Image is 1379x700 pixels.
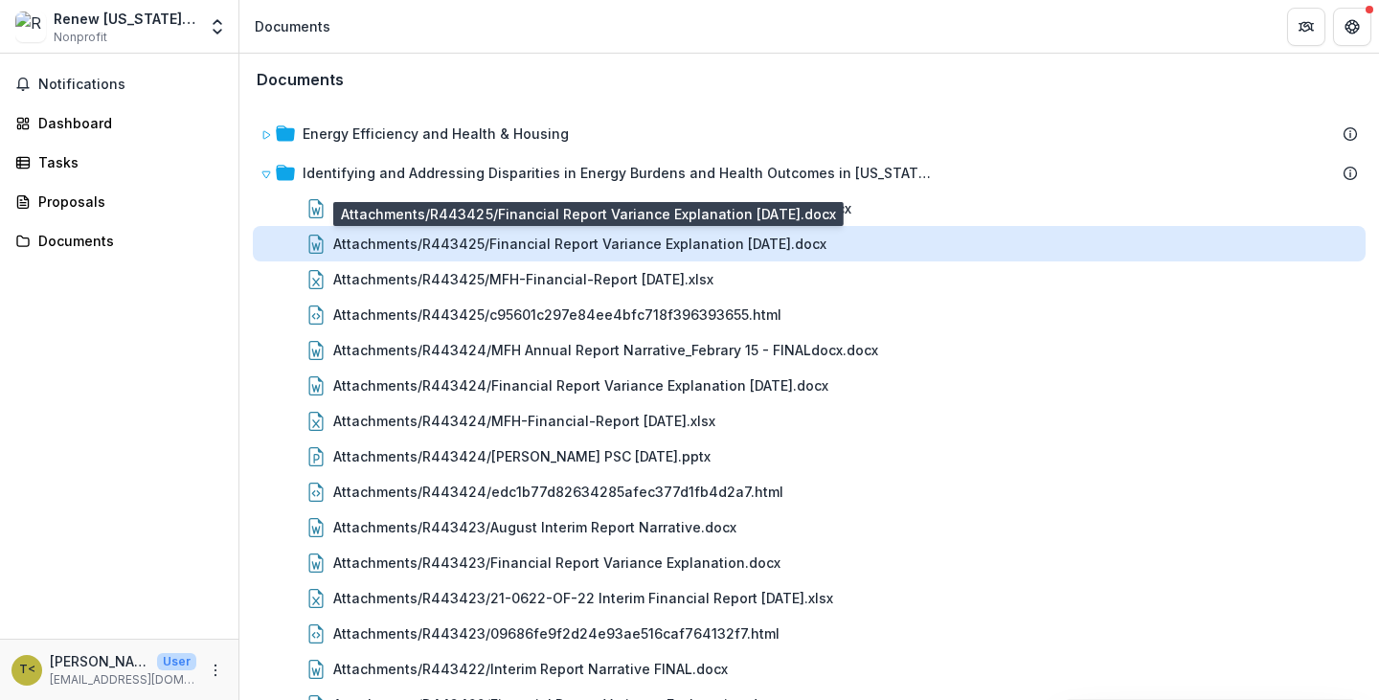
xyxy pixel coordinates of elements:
div: Attachments/R443424/MFH Annual Report Narrative_Febrary 15 - FINALdocx.docx [253,332,1366,368]
div: Attachments/R443423/Financial Report Variance Explanation.docx [333,553,780,573]
div: Attachments/R443425/c95601c297e84ee4bfc718f396393655.html [333,305,781,325]
div: Attachments/R443423/21-0622-OF-22 Interim Financial Report [DATE].xlsx [253,580,1366,616]
div: Attachments/R443425/c95601c297e84ee4bfc718f396393655.html [253,297,1366,332]
p: [PERSON_NAME] <[PERSON_NAME][EMAIL_ADDRESS][DOMAIN_NAME]> [50,651,149,671]
div: Identifying and Addressing Disparities in Energy Burdens and Health Outcomes in [US_STATE] Commun... [253,155,1366,191]
p: User [157,653,196,670]
div: Attachments/R443423/09686fe9f2d24e93ae516caf764132f7.html [333,623,780,644]
div: Documents [38,231,215,251]
div: Energy Efficiency and Health & Housing [253,116,1366,151]
div: Attachments/R443422/Interim Report Narrative FINAL.docx [253,651,1366,687]
div: Identifying and Addressing Disparities in Energy Burdens and Health Outcomes in [US_STATE] Commun... [303,163,935,183]
div: Attachments/R443424/Financial Report Variance Explanation [DATE].docx [253,368,1366,403]
div: Proposals [38,192,215,212]
div: Attachments/R443422/Interim Report Narrative FINAL.docx [333,659,728,679]
div: Attachments/R443423/21-0622-OF-22 Interim Financial Report [DATE].xlsx [333,588,833,608]
button: More [204,659,227,682]
div: Attachments/R443423/August Interim Report Narrative.docx [333,517,736,537]
div: Tasks [38,152,215,172]
h3: Documents [257,71,344,89]
div: Documents [255,16,330,36]
a: Tasks [8,147,231,178]
button: Get Help [1333,8,1371,46]
div: Attachments/R443424/[PERSON_NAME] PSC [DATE].pptx [333,446,711,466]
span: Nonprofit [54,29,107,46]
div: Attachments/R443424/MFH Annual Report Narrative_Febrary 15 - FINALdocx.docx [333,340,878,360]
p: [EMAIL_ADDRESS][DOMAIN_NAME] [50,671,196,689]
div: Attachments/R443425/Financial Report Variance Explanation [DATE].docx [333,234,826,254]
div: Dashboard [38,113,215,133]
img: Renew Missouri Advocates [15,11,46,42]
span: Notifications [38,77,223,93]
a: Documents [8,225,231,257]
div: Tori Cheatham <tori@renewmo.org> [19,664,35,676]
div: Attachments/R443424/[PERSON_NAME] PSC [DATE].pptx [253,439,1366,474]
div: Attachments/R443425/MFH-Financial-Report [DATE].xlsx [253,261,1366,297]
nav: breadcrumb [247,12,338,40]
button: Open entity switcher [204,8,231,46]
div: Attachments/R443423/09686fe9f2d24e93ae516caf764132f7.html [253,616,1366,651]
div: Attachments/R443424/edc1b77d82634285afec377d1fb4d2a7.html [253,474,1366,509]
div: Energy Efficiency and Health & Housing [303,124,569,144]
a: Dashboard [8,107,231,139]
div: Attachments/R443424/MFH-Financial-Report [DATE].xlsx [253,403,1366,439]
div: Attachments/R443425/MFH Interim Report Narrative_Sep 15 - FINALdocx.docx [333,198,851,218]
button: Notifications [8,69,231,100]
div: Attachments/R443425/MFH Interim Report Narrative_Sep 15 - FINALdocx.docx [253,191,1366,226]
div: Attachments/R443424/edc1b77d82634285afec377d1fb4d2a7.html [333,482,783,502]
button: Partners [1287,8,1325,46]
div: Attachments/R443425/MFH-Financial-Report [DATE].xlsx [333,269,713,289]
div: Attachments/R443424/MFH-Financial-Report [DATE].xlsx [333,411,715,431]
div: Attachments/R443425/Financial Report Variance Explanation [DATE].docx [253,226,1366,261]
div: Attachments/R443423/August Interim Report Narrative.docx [253,509,1366,545]
div: Renew [US_STATE] Advocates [54,9,196,29]
a: Proposals [8,186,231,217]
div: Attachments/R443424/Financial Report Variance Explanation [DATE].docx [333,375,828,395]
div: Attachments/R443423/Financial Report Variance Explanation.docx [253,545,1366,580]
